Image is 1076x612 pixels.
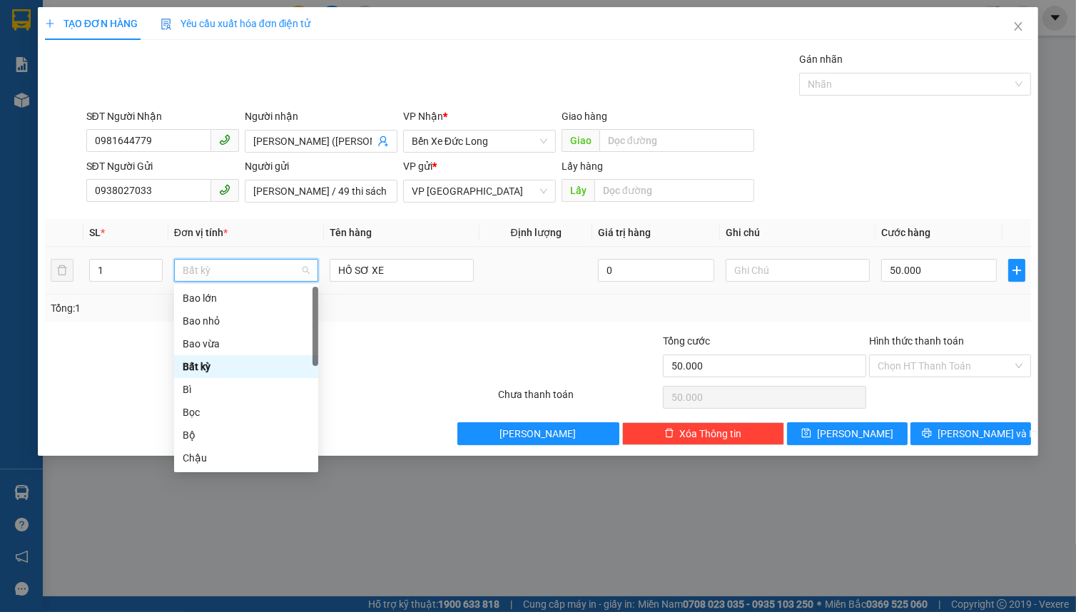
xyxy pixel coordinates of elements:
[680,426,742,442] span: Xóa Thông tin
[594,179,754,202] input: Dọc đường
[562,129,599,152] span: Giao
[183,427,310,443] div: Bộ
[51,259,73,282] button: delete
[998,7,1038,47] button: Close
[183,450,310,466] div: Chậu
[330,259,474,282] input: VD: Bàn, Ghế
[599,129,754,152] input: Dọc đường
[183,404,310,420] div: Bọc
[219,134,230,146] span: phone
[869,335,964,347] label: Hình thức thanh toán
[1012,21,1024,32] span: close
[664,428,674,439] span: delete
[801,428,811,439] span: save
[174,378,318,401] div: Bì
[161,18,311,29] span: Yêu cầu xuất hóa đơn điện tử
[1009,265,1025,276] span: plus
[910,422,1031,445] button: printer[PERSON_NAME] và In
[403,111,443,122] span: VP Nhận
[817,426,893,442] span: [PERSON_NAME]
[562,111,607,122] span: Giao hàng
[403,158,556,174] div: VP gửi
[330,227,372,238] span: Tên hàng
[598,227,651,238] span: Giá trị hàng
[938,426,1037,442] span: [PERSON_NAME] và In
[174,227,228,238] span: Đơn vị tính
[799,53,843,65] label: Gán nhãn
[183,382,310,397] div: Bì
[922,428,932,439] span: printer
[86,108,239,124] div: SĐT Người Nhận
[720,219,875,247] th: Ghi chú
[622,422,784,445] button: deleteXóa Thông tin
[457,422,619,445] button: [PERSON_NAME]
[412,131,547,152] span: Bến Xe Đức Long
[511,227,562,238] span: Định lượng
[412,180,547,202] span: VP Đà Lạt
[174,310,318,332] div: Bao nhỏ
[562,179,594,202] span: Lấy
[219,184,230,195] span: phone
[377,136,389,147] span: user-add
[174,332,318,355] div: Bao vừa
[663,335,710,347] span: Tổng cước
[174,424,318,447] div: Bộ
[1008,259,1025,282] button: plus
[787,422,908,445] button: save[PERSON_NAME]
[500,426,577,442] span: [PERSON_NAME]
[562,160,603,172] span: Lấy hàng
[86,158,239,174] div: SĐT Người Gửi
[598,259,714,282] input: 0
[183,359,310,374] div: Bất kỳ
[183,290,310,306] div: Bao lớn
[497,387,661,412] div: Chưa thanh toán
[45,19,55,29] span: plus
[174,355,318,378] div: Bất kỳ
[183,336,310,352] div: Bao vừa
[45,18,138,29] span: TẠO ĐƠN HÀNG
[726,259,870,282] input: Ghi Chú
[881,227,930,238] span: Cước hàng
[161,19,172,30] img: icon
[174,287,318,310] div: Bao lớn
[89,227,101,238] span: SL
[51,300,416,316] div: Tổng: 1
[183,313,310,329] div: Bao nhỏ
[245,108,397,124] div: Người nhận
[245,158,397,174] div: Người gửi
[183,260,310,281] span: Bất kỳ
[174,401,318,424] div: Bọc
[174,447,318,469] div: Chậu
